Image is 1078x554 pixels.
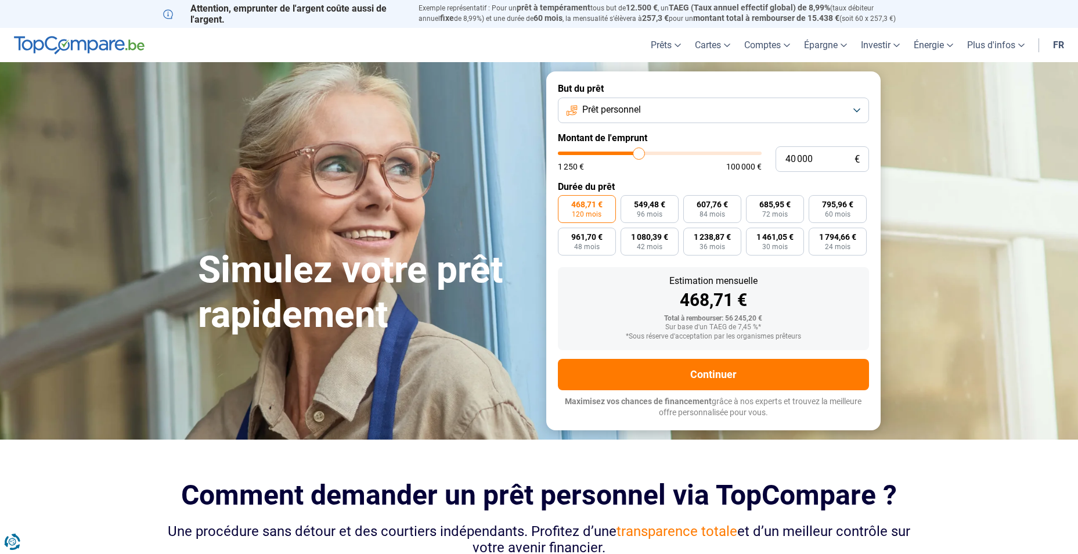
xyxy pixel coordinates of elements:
p: grâce à nos experts et trouvez la meilleure offre personnalisée pour vous. [558,396,869,419]
span: 100 000 € [726,163,762,171]
span: Prêt personnel [582,103,641,116]
img: TopCompare [14,36,145,55]
span: 549,48 € [634,200,665,208]
span: Maximisez vos chances de financement [565,397,712,406]
div: Total à rembourser: 56 245,20 € [567,315,860,323]
span: 795,96 € [822,200,853,208]
span: € [855,154,860,164]
button: Continuer [558,359,869,390]
span: 24 mois [825,243,850,250]
span: 36 mois [700,243,725,250]
span: 72 mois [762,211,788,218]
span: 468,71 € [571,200,603,208]
span: 607,76 € [697,200,728,208]
div: *Sous réserve d'acceptation par les organismes prêteurs [567,333,860,341]
label: Durée du prêt [558,181,869,192]
a: Cartes [688,28,737,62]
p: Exemple représentatif : Pour un tous but de , un (taux débiteur annuel de 8,99%) et une durée de ... [419,3,915,24]
span: 961,70 € [571,233,603,241]
span: transparence totale [616,523,737,539]
span: 96 mois [637,211,662,218]
h1: Simulez votre prêt rapidement [198,248,532,337]
span: 1 080,39 € [631,233,668,241]
span: 1 250 € [558,163,584,171]
a: Énergie [907,28,960,62]
span: 1 794,66 € [819,233,856,241]
a: Plus d'infos [960,28,1032,62]
a: Prêts [644,28,688,62]
span: 257,3 € [642,13,669,23]
a: Comptes [737,28,797,62]
span: 1 238,87 € [694,233,731,241]
span: 60 mois [825,211,850,218]
a: Investir [854,28,907,62]
a: Épargne [797,28,854,62]
div: Estimation mensuelle [567,276,860,286]
span: 685,95 € [759,200,791,208]
span: TAEG (Taux annuel effectif global) de 8,99% [669,3,830,12]
span: 12.500 € [626,3,658,12]
div: 468,71 € [567,292,860,309]
h2: Comment demander un prêt personnel via TopCompare ? [163,479,915,511]
span: 84 mois [700,211,725,218]
span: 48 mois [574,243,600,250]
span: fixe [440,13,454,23]
label: But du prêt [558,83,869,94]
label: Montant de l'emprunt [558,132,869,143]
div: Sur base d'un TAEG de 7,45 %* [567,323,860,332]
span: montant total à rembourser de 15.438 € [693,13,839,23]
span: 42 mois [637,243,662,250]
p: Attention, emprunter de l'argent coûte aussi de l'argent. [163,3,405,25]
span: 1 461,05 € [756,233,794,241]
span: 120 mois [572,211,601,218]
span: prêt à tempérament [517,3,590,12]
span: 30 mois [762,243,788,250]
a: fr [1046,28,1071,62]
button: Prêt personnel [558,98,869,123]
span: 60 mois [533,13,563,23]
